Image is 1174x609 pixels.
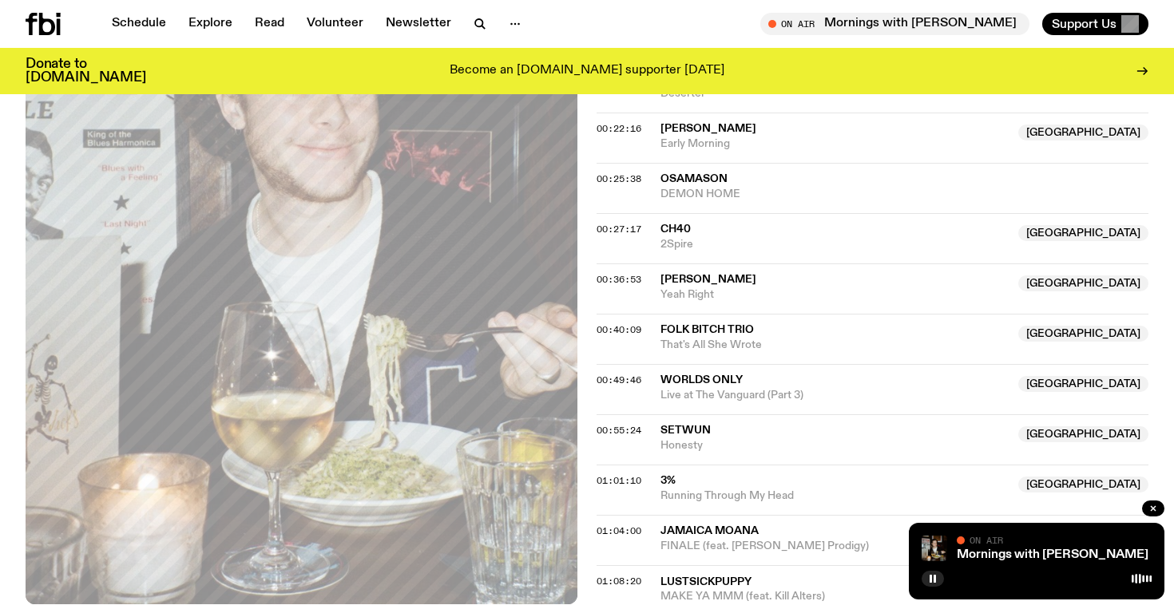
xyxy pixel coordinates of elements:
span: That's All She Wrote [660,338,1009,353]
span: Running Through My Head [660,488,1009,504]
span: [GEOGRAPHIC_DATA] [1018,326,1148,342]
span: Jamaica Moana [660,525,759,536]
span: [GEOGRAPHIC_DATA] [1018,125,1148,140]
span: [GEOGRAPHIC_DATA] [1018,376,1148,392]
span: LustSickPuppy [660,576,752,587]
p: Become an [DOMAIN_NAME] supporter [DATE] [450,64,724,78]
span: FINALE (feat. [PERSON_NAME] Prodigy) [660,539,1009,554]
button: Support Us [1042,13,1148,35]
span: On Air [970,535,1003,545]
a: Volunteer [297,13,373,35]
span: [GEOGRAPHIC_DATA] [1018,275,1148,291]
span: 2Spire [660,237,1009,252]
span: OsamaSon [660,173,728,184]
a: Mornings with [PERSON_NAME] [957,548,1148,561]
span: 00:27:17 [597,223,641,235]
span: 00:22:16 [597,122,641,135]
span: [PERSON_NAME] [660,274,756,285]
span: 01:04:00 [597,524,641,537]
img: Sam blankly stares at the camera, brightly lit by a camera flash wearing a hat collared shirt and... [922,536,947,561]
span: ch40 [660,223,691,235]
span: Yeah Right [660,287,1009,303]
span: Setwun [660,425,711,436]
span: 3% [660,475,676,486]
span: [GEOGRAPHIC_DATA] [1018,426,1148,442]
span: 00:40:09 [597,323,641,336]
span: [GEOGRAPHIC_DATA] [1018,477,1148,492]
span: Support Us [1052,17,1116,31]
span: Worlds Only [660,374,743,386]
span: Honesty [660,438,1009,453]
span: Live at The Vanguard (Part 3) [660,388,1009,403]
span: DEMON HOME [660,187,1148,202]
span: [PERSON_NAME] [660,123,756,134]
a: Explore [179,13,242,35]
span: Early Morning [660,136,1009,152]
a: Schedule [102,13,176,35]
a: Read [245,13,294,35]
span: 00:55:24 [597,424,641,437]
h3: Donate to [DOMAIN_NAME] [26,57,146,85]
span: Folk Bitch Trio [660,324,754,335]
a: Newsletter [376,13,461,35]
span: 01:08:20 [597,575,641,587]
span: 00:25:38 [597,172,641,185]
span: 00:49:46 [597,374,641,386]
span: 01:01:10 [597,474,641,487]
span: MAKE YA MMM (feat. Kill Alters) [660,589,1148,604]
span: [GEOGRAPHIC_DATA] [1018,225,1148,241]
span: 00:36:53 [597,273,641,286]
button: On AirMornings with [PERSON_NAME] [760,13,1029,35]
